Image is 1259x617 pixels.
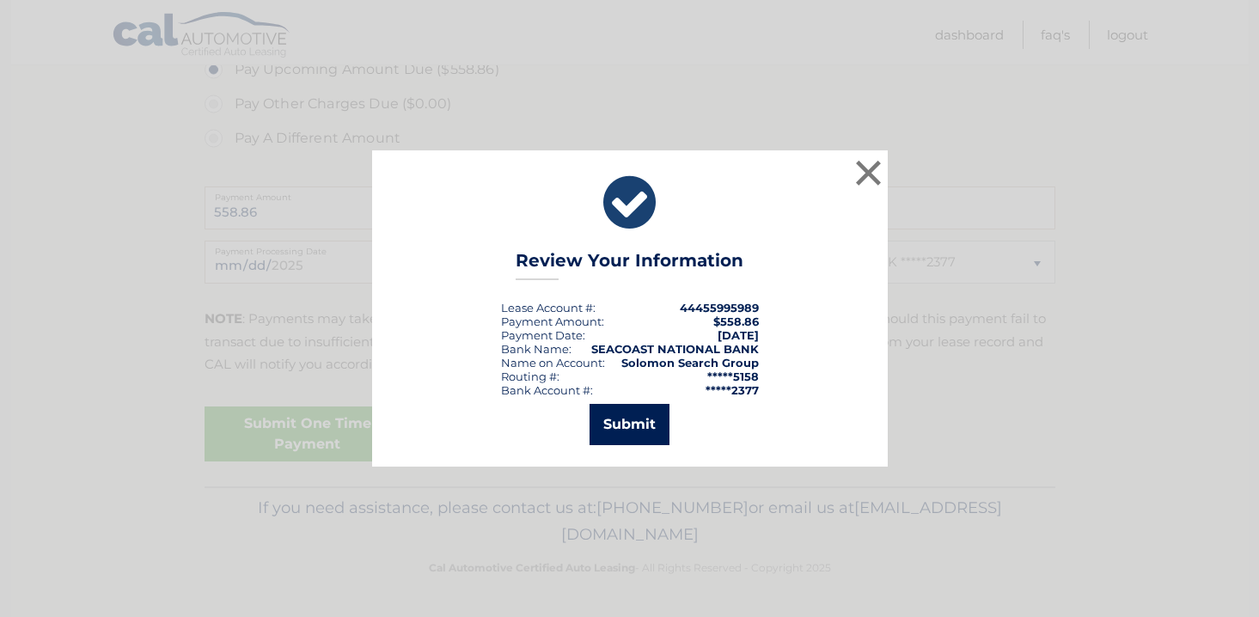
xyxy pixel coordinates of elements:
[718,328,759,342] span: [DATE]
[501,301,596,315] div: Lease Account #:
[501,328,585,342] div: :
[852,156,886,190] button: ×
[501,370,559,383] div: Routing #:
[590,404,669,445] button: Submit
[501,383,593,397] div: Bank Account #:
[501,315,604,328] div: Payment Amount:
[501,328,583,342] span: Payment Date
[713,315,759,328] span: $558.86
[621,356,759,370] strong: Solomon Search Group
[501,342,571,356] div: Bank Name:
[680,301,759,315] strong: 44455995989
[516,250,743,280] h3: Review Your Information
[591,342,759,356] strong: SEACOAST NATIONAL BANK
[501,356,605,370] div: Name on Account:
